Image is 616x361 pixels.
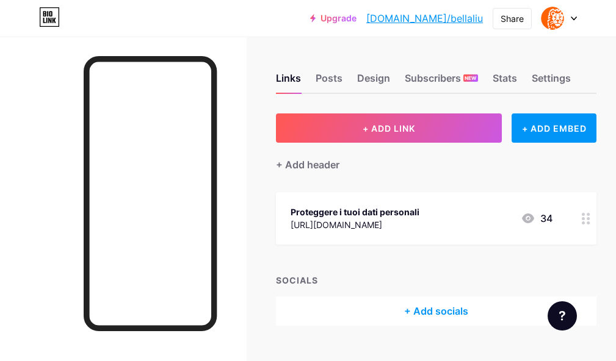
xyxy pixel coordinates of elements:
[276,113,502,143] button: + ADD LINK
[291,218,419,231] div: [URL][DOMAIN_NAME]
[363,123,415,134] span: + ADD LINK
[276,274,596,287] div: SOCIALS
[493,71,517,93] div: Stats
[310,13,357,23] a: Upgrade
[405,71,478,93] div: Subscribers
[316,71,342,93] div: Posts
[541,7,564,30] img: Bellali Unkown
[532,71,571,93] div: Settings
[291,206,419,218] div: Proteggere i tuoi dati personali
[276,71,301,93] div: Links
[521,211,553,226] div: 34
[276,157,339,172] div: + Add header
[465,74,476,82] span: NEW
[276,296,596,326] div: + Add socials
[501,12,524,25] div: Share
[366,11,483,26] a: [DOMAIN_NAME]/bellaliu
[357,71,390,93] div: Design
[512,113,596,143] div: + ADD EMBED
